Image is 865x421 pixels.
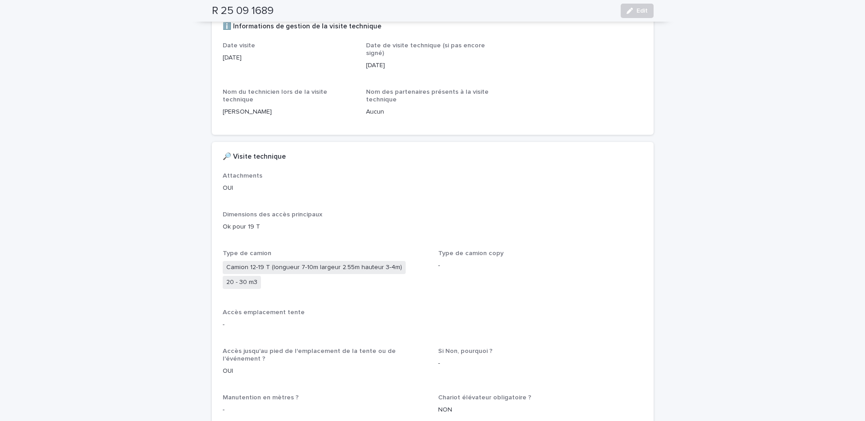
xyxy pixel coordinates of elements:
[438,261,643,270] p: -
[438,250,503,256] span: Type de camion copy
[438,348,493,354] span: Si Non, pourquoi ?
[223,89,327,103] span: Nom du technicien lors de la visite technique
[366,61,499,70] p: [DATE]
[223,348,396,362] span: Accès jusqu'au pied de l'emplacement de la tente ou de l'événement ?
[438,405,643,415] p: NON
[223,261,406,274] span: Camion 12-19 T (longueur 7-10m largeur 2.55m hauteur 3-4m)
[438,394,531,401] span: Chariot élévateur obligatoire ?
[223,107,356,117] p: [PERSON_NAME]
[223,394,299,401] span: Manutention en mètres ?
[223,309,305,316] span: Accès emplacement tente
[223,183,427,193] p: OUI
[212,5,274,18] h2: R 25 09 1689
[223,276,261,289] span: 20 - 30 m3
[223,320,643,329] p: -
[366,107,499,117] p: Aucun
[223,366,427,376] p: OUI
[223,250,271,256] span: Type de camion
[366,89,489,103] span: Nom des partenaires présents à la visite technique
[223,405,427,415] p: -
[223,23,381,31] h2: ℹ️ Informations de gestion de la visite technique
[366,42,485,56] span: Date de visite technique (si pas encore signé)
[223,53,356,63] p: [DATE]
[223,42,255,49] span: Date visite
[636,8,648,14] span: Edit
[223,173,262,179] span: Attachments
[621,4,654,18] button: Edit
[223,222,643,232] p: Ok pour 19 T
[223,211,322,218] span: Dimensions des accès principaux
[438,359,643,368] p: -
[223,153,286,161] h2: 🔎 Visite technique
